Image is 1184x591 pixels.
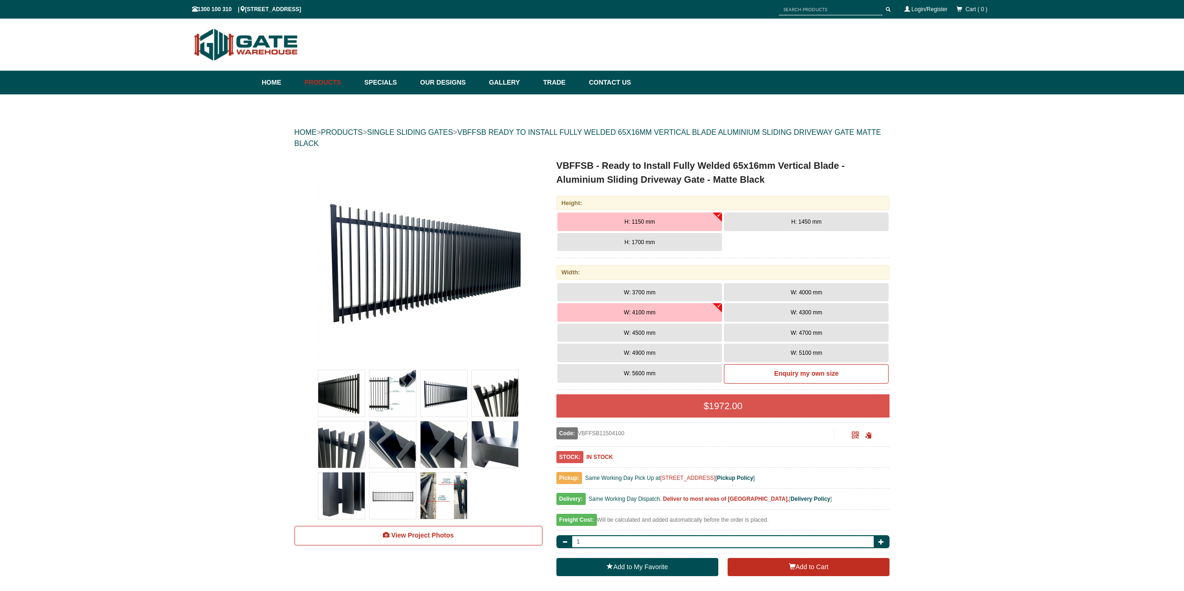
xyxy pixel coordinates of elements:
a: Specials [360,71,415,94]
span: View Project Photos [391,531,454,539]
a: Click to enlarge and scan to share. [852,433,859,439]
a: [STREET_ADDRESS] [660,475,716,481]
span: STOCK: [556,451,583,463]
a: Products [300,71,360,94]
img: Gate Warehouse [192,23,301,66]
a: SINGLE SLIDING GATES [367,128,453,136]
button: W: 4000 mm [724,283,889,302]
div: VBFFSB11504100 [556,427,834,439]
h1: VBFFSB - Ready to Install Fully Welded 65x16mm Vertical Blade - Aluminium Sliding Driveway Gate -... [556,159,890,186]
button: H: 1450 mm [724,212,889,231]
span: W: 4300 mm [790,309,822,316]
span: W: 4000 mm [790,289,822,296]
a: VBFFSB - Ready to Install Fully Welded 65x16mm Vertical Blade - Aluminium Sliding Driveway Gate -... [295,159,542,363]
b: Enquiry my own size [774,370,838,377]
span: Code: [556,427,578,439]
a: Add to My Favorite [556,558,718,577]
button: W: 4500 mm [557,324,722,342]
a: Login/Register [911,6,947,13]
a: PRODUCTS [321,128,363,136]
img: VBFFSB - Ready to Install Fully Welded 65x16mm Vertical Blade - Aluminium Sliding Driveway Gate -... [472,370,518,417]
span: W: 4500 mm [624,330,656,336]
span: 1972.00 [709,401,743,411]
button: W: 4700 mm [724,324,889,342]
img: VBFFSB - Ready to Install Fully Welded 65x16mm Vertical Blade - Aluminium Sliding Driveway Gate -... [369,370,416,417]
span: W: 5100 mm [790,350,822,356]
img: VBFFSB - Ready to Install Fully Welded 65x16mm Vertical Blade - Aluminium Sliding Driveway Gate -... [472,421,518,468]
span: W: 4700 mm [790,330,822,336]
span: Click to copy the URL [865,432,872,439]
b: IN STOCK [586,454,613,460]
span: W: 4100 mm [624,309,656,316]
span: Same Working Day Pick Up at [ ] [585,475,755,481]
button: H: 1700 mm [557,233,722,252]
span: H: 1150 mm [624,219,655,225]
span: Pickup: [556,472,582,484]
span: W: 4900 mm [624,350,656,356]
span: W: 3700 mm [624,289,656,296]
button: Add to Cart [728,558,890,577]
span: W: 5600 mm [624,370,656,377]
a: VBFFSB READY TO INSTALL FULLY WELDED 65X16MM VERTICAL BLADE ALUMINIUM SLIDING DRIVEWAY GATE MATTE... [294,128,881,147]
a: Home [262,71,300,94]
button: W: 4900 mm [557,344,722,362]
a: Trade [538,71,584,94]
img: VBFFSB - Ready to Install Fully Welded 65x16mm Vertical Blade - Aluminium Sliding Driveway Gate -... [421,421,467,468]
button: H: 1150 mm [557,212,722,231]
span: H: 1700 mm [624,239,655,246]
img: VBFFSB - Ready to Install Fully Welded 65x16mm Vertical Blade - Aluminium Sliding Driveway Gate -... [318,472,365,519]
img: VBFFSB - Ready to Install Fully Welded 65x16mm Vertical Blade - Aluminium Sliding Driveway Gate -... [318,370,365,417]
a: View Project Photos [294,526,542,545]
button: W: 3700 mm [557,283,722,302]
a: HOME [294,128,317,136]
div: [ ] [556,493,890,510]
span: Freight Cost: [556,514,597,526]
div: Will be calculated and added automatically before the order is placed. [556,514,890,531]
img: VBFFSB - Ready to Install Fully Welded 65x16mm Vertical Blade - Aluminium Sliding Driveway Gate -... [369,472,416,519]
a: Contact Us [584,71,631,94]
input: SEARCH PRODUCTS [779,4,883,15]
span: Same Working Day Dispatch. [589,496,662,502]
div: Width: [556,265,890,279]
div: > > > [294,118,890,159]
span: Cart ( 0 ) [965,6,987,13]
a: Enquiry my own size [724,364,889,384]
span: H: 1450 mm [791,219,822,225]
a: Our Designs [415,71,484,94]
img: VBFFSB - Ready to Install Fully Welded 65x16mm Vertical Blade - Aluminium Sliding Driveway Gate -... [316,159,521,363]
span: Delivery: [556,493,586,505]
span: 1300 100 310 | [STREET_ADDRESS] [192,6,301,13]
a: Gallery [484,71,538,94]
div: $ [556,394,890,418]
img: VBFFSB - Ready to Install Fully Welded 65x16mm Vertical Blade - Aluminium Sliding Driveway Gate -... [421,472,467,519]
b: Deliver to most areas of [GEOGRAPHIC_DATA]. [663,496,789,502]
button: W: 5100 mm [724,344,889,362]
a: Delivery Policy [790,496,830,502]
div: Height: [556,196,890,210]
img: VBFFSB - Ready to Install Fully Welded 65x16mm Vertical Blade - Aluminium Sliding Driveway Gate -... [421,370,467,417]
button: W: 4100 mm [557,303,722,322]
button: W: 4300 mm [724,303,889,322]
a: Pickup Policy [717,475,753,481]
button: W: 5600 mm [557,364,722,383]
img: VBFFSB - Ready to Install Fully Welded 65x16mm Vertical Blade - Aluminium Sliding Driveway Gate -... [318,421,365,468]
img: VBFFSB - Ready to Install Fully Welded 65x16mm Vertical Blade - Aluminium Sliding Driveway Gate -... [369,421,416,468]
